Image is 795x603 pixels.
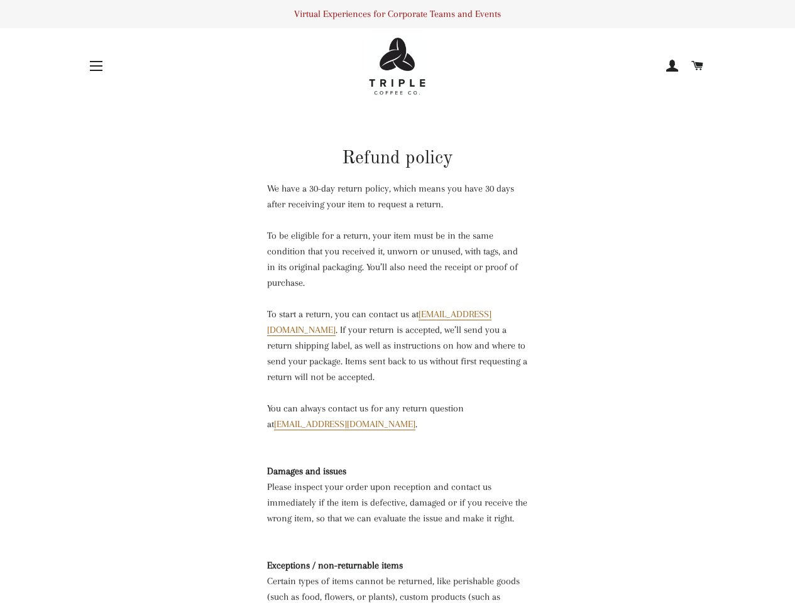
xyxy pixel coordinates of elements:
p: We have a 30-day return policy, which means you have 30 days after receiving your item to request... [267,181,528,432]
p: Please inspect your order upon reception and contact us immediately if the item is defective, dam... [267,464,528,526]
strong: Damages and issues [267,465,346,477]
img: Triple Coffee Co - Logo [369,38,425,95]
a: [EMAIL_ADDRESS][DOMAIN_NAME] [274,418,415,430]
a: [EMAIL_ADDRESS][DOMAIN_NAME] [267,308,491,336]
h1: Refund policy [267,145,528,171]
strong: Exceptions / non-returnable items [267,560,403,571]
